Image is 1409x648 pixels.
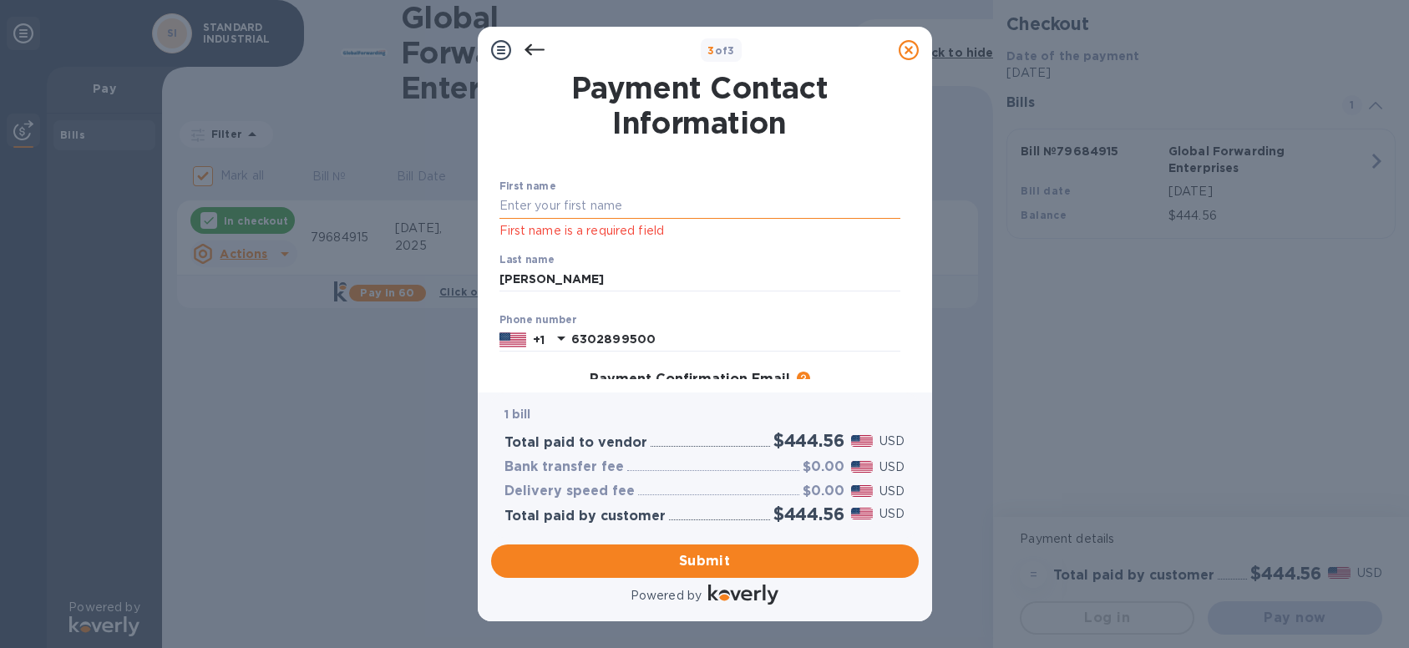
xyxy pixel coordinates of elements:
[803,459,844,475] h3: $0.00
[504,459,624,475] h3: Bank transfer fee
[851,485,874,497] img: USD
[773,504,844,524] h2: $444.56
[631,587,702,605] p: Powered by
[851,508,874,519] img: USD
[504,509,666,524] h3: Total paid by customer
[499,221,900,240] p: First name is a required field
[499,70,900,140] h1: Payment Contact Information
[499,255,555,265] label: Last name
[879,433,905,450] p: USD
[879,458,905,476] p: USD
[571,327,900,352] input: Enter your phone number
[707,44,735,57] b: of 3
[879,505,905,523] p: USD
[879,483,905,500] p: USD
[590,372,790,387] h3: Payment Confirmation Email
[504,551,905,571] span: Submit
[499,315,576,325] label: Phone number
[851,461,874,473] img: USD
[499,182,555,192] label: First name
[708,585,778,605] img: Logo
[504,483,635,499] h3: Delivery speed fee
[499,194,900,219] input: Enter your first name
[707,44,714,57] span: 3
[499,267,900,292] input: Enter your last name
[533,332,545,348] p: +1
[504,408,531,421] b: 1 bill
[499,331,526,349] img: US
[851,435,874,447] img: USD
[803,483,844,499] h3: $0.00
[773,430,844,451] h2: $444.56
[491,544,919,578] button: Submit
[504,435,647,451] h3: Total paid to vendor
